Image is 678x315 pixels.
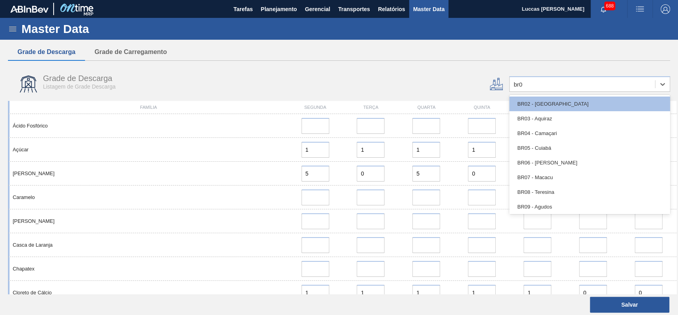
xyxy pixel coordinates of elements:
div: BR09 - Agudos [509,199,670,214]
div: Cloreto de Cálcio [10,290,288,296]
div: BR08 - Teresina [509,185,670,199]
div: Quinta [454,105,510,110]
img: userActions [635,4,645,14]
div: Família [10,105,288,110]
span: Gerencial [305,4,330,14]
span: Listagem de Grade Descarga [43,83,116,90]
div: Terça [343,105,399,110]
button: Salvar [590,297,669,313]
span: Planejamento [261,4,297,14]
div: [PERSON_NAME] [10,218,288,224]
img: Logout [661,4,670,14]
div: Ácido Fosfórico [10,123,288,129]
span: Relatórios [378,4,405,14]
div: BR05 - Cuiabá [509,141,670,155]
div: BR06 - [PERSON_NAME] [509,155,670,170]
div: Quarta [398,105,454,110]
div: Açúcar [10,147,288,153]
span: 688 [604,2,615,10]
img: TNhmsLtSVTkK8tSr43FrP2fwEKptu5GPRR3wAAAABJRU5ErkJggg== [10,6,48,13]
div: Casca de Laranja [10,242,288,248]
button: Grade de Carregamento [85,44,176,60]
div: [PERSON_NAME] [10,170,288,176]
div: Segunda [288,105,343,110]
button: Grade de Descarga [8,44,85,60]
span: Master Data [413,4,444,14]
span: Grade de Descarga [43,74,112,83]
h1: Master Data [21,24,162,33]
span: Tarefas [234,4,253,14]
div: BR02 - [GEOGRAPHIC_DATA] [509,97,670,111]
div: Chapatex [10,266,288,272]
button: Notificações [591,4,616,15]
div: Caramelo [10,194,288,200]
span: Transportes [338,4,370,14]
div: BR03 - Aquiraz [509,111,670,126]
div: BR07 - Macacu [509,170,670,185]
div: BR04 - Camaçari [509,126,670,141]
